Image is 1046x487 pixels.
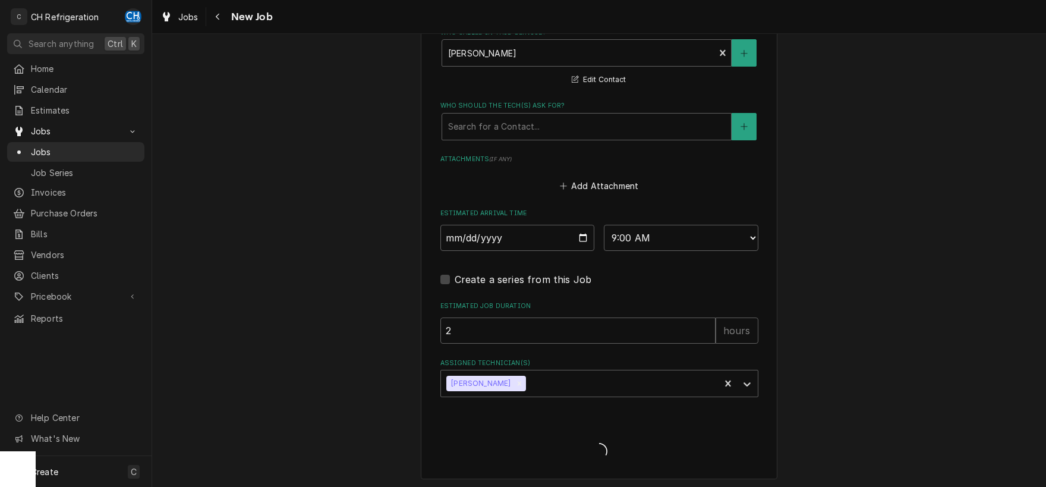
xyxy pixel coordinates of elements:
span: Reports [31,312,138,325]
a: Invoices [7,183,144,202]
span: Purchase Orders [31,207,138,219]
div: Attachments [440,155,758,194]
div: Estimated Job Duration [440,301,758,344]
span: Jobs [31,125,121,137]
div: Chris Hiraga's Avatar [125,8,141,25]
a: Clients [7,266,144,285]
button: Create New Contact [732,39,757,67]
span: New Job [228,9,273,25]
div: hours [716,318,758,344]
button: Navigate back [209,7,228,26]
span: Search anything [29,37,94,50]
svg: Create New Contact [741,49,748,58]
a: Vendors [7,245,144,265]
span: Help Center [31,411,137,424]
span: Ctrl [108,37,123,50]
a: Go to Help Center [7,408,144,428]
span: Loading... [440,439,758,464]
input: Date [440,225,595,251]
label: Attachments [440,155,758,164]
div: Assigned Technician(s) [440,359,758,397]
a: Job Series [7,163,144,183]
div: Remove Steven Hiraga [513,376,526,391]
label: Who should the tech(s) ask for? [440,101,758,111]
span: Estimates [31,104,138,117]
a: Home [7,59,144,78]
a: Go to What's New [7,429,144,448]
a: Go to Jobs [7,121,144,141]
a: Calendar [7,80,144,99]
span: Vendors [31,249,138,261]
div: [PERSON_NAME] [446,376,513,391]
span: ( if any ) [489,156,512,162]
span: Job Series [31,166,138,179]
label: Create a series from this Job [455,272,592,287]
div: CH [125,8,141,25]
div: C [11,8,27,25]
button: Search anythingCtrlK [7,33,144,54]
a: Jobs [156,7,203,27]
span: Jobs [31,146,138,158]
div: Estimated Arrival Time [440,209,758,251]
div: CH Refrigeration [31,11,99,23]
div: Who called in this service? [440,28,758,87]
span: Jobs [178,11,199,23]
span: Clients [31,269,138,282]
label: Assigned Technician(s) [440,359,758,368]
span: Home [31,62,138,75]
a: Go to Pricebook [7,287,144,306]
span: C [131,466,137,478]
a: Reports [7,309,144,328]
select: Time Select [604,225,758,251]
svg: Create New Contact [741,122,748,131]
span: K [131,37,137,50]
label: Estimated Job Duration [440,301,758,311]
button: Edit Contact [570,72,628,87]
span: Create [31,467,58,477]
span: Pricebook [31,290,121,303]
span: What's New [31,432,137,445]
span: Invoices [31,186,138,199]
label: Estimated Arrival Time [440,209,758,218]
button: Add Attachment [557,177,641,194]
button: Create New Contact [732,113,757,140]
span: Bills [31,228,138,240]
a: Estimates [7,100,144,120]
a: Jobs [7,142,144,162]
span: Calendar [31,83,138,96]
div: Who should the tech(s) ask for? [440,101,758,140]
a: Bills [7,224,144,244]
a: Purchase Orders [7,203,144,223]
